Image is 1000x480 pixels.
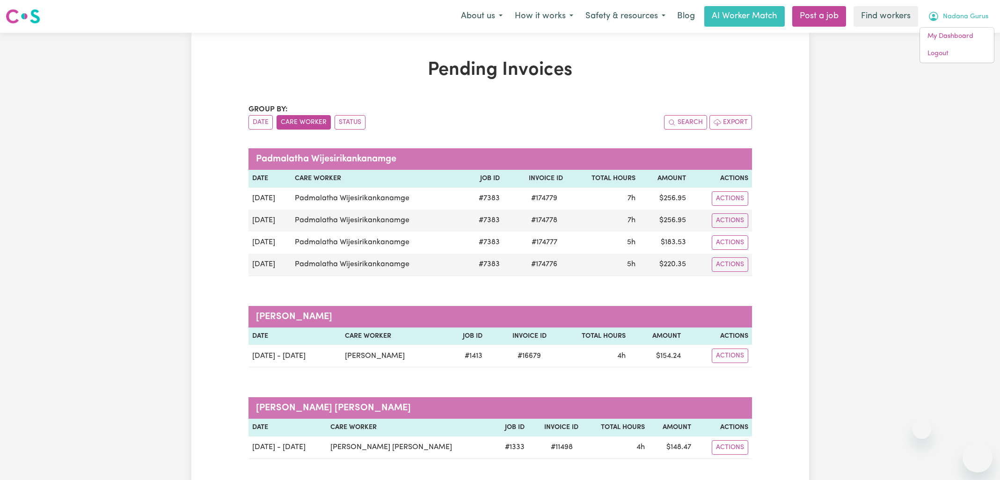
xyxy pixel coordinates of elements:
td: [DATE] [248,254,292,276]
th: Actions [695,419,752,436]
td: [DATE] [248,188,292,210]
th: Date [248,170,292,188]
td: Padmalatha Wijesirikankanamge [291,210,463,232]
td: $ 148.47 [649,436,695,459]
th: Total Hours [567,170,639,188]
button: sort invoices by paid status [335,115,365,130]
td: [DATE] - [DATE] [248,345,342,367]
th: Invoice ID [486,327,551,345]
a: Find workers [854,6,918,27]
span: Group by: [248,106,288,113]
span: 7 hours [628,195,635,202]
button: About us [455,7,509,26]
th: Amount [649,419,695,436]
th: Job ID [445,327,486,345]
button: Export [709,115,752,130]
a: Logout [920,45,994,63]
caption: [PERSON_NAME] [PERSON_NAME] [248,397,752,419]
button: Actions [712,235,748,250]
caption: Padmalatha Wijesirikankanamge [248,148,752,170]
th: Total Hours [550,327,629,345]
span: # 174779 [526,193,563,204]
a: Careseekers logo [6,6,40,27]
th: Amount [629,327,685,345]
td: Padmalatha Wijesirikankanamge [291,232,463,254]
td: [PERSON_NAME] [PERSON_NAME] [327,436,493,459]
span: # 16679 [512,350,547,362]
button: Actions [712,191,748,206]
span: Nadana Gurus [943,12,988,22]
th: Care Worker [291,170,463,188]
td: [DATE] - [DATE] [248,436,327,459]
th: Actions [685,327,752,345]
span: 7 hours [628,217,635,224]
span: # 174778 [526,215,563,226]
span: 4 hours [617,352,626,360]
caption: [PERSON_NAME] [248,306,752,327]
span: # 174776 [526,259,563,270]
span: 5 hours [627,239,635,246]
button: Search [664,115,707,130]
td: # 7383 [463,210,504,232]
td: $ 256.95 [639,210,690,232]
span: # 11498 [545,442,578,453]
button: Actions [712,257,748,272]
td: $ 154.24 [629,345,685,367]
td: # 1413 [445,345,486,367]
th: Date [248,327,342,345]
a: Blog [672,6,701,27]
a: My Dashboard [920,28,994,45]
td: # 7383 [463,254,504,276]
a: Post a job [792,6,846,27]
button: Actions [712,349,748,363]
td: $ 183.53 [639,232,690,254]
div: My Account [920,27,994,63]
button: My Account [922,7,994,26]
td: $ 256.95 [639,188,690,210]
button: sort invoices by date [248,115,273,130]
iframe: Button to launch messaging window [963,443,993,473]
th: Total Hours [582,419,649,436]
th: Job ID [493,419,528,436]
button: Actions [712,213,748,228]
td: # 1333 [493,436,528,459]
td: Padmalatha Wijesirikankanamge [291,188,463,210]
th: Invoice ID [504,170,567,188]
button: Safety & resources [579,7,672,26]
button: How it works [509,7,579,26]
td: [PERSON_NAME] [341,345,444,367]
th: Care Worker [341,327,444,345]
span: # 174777 [526,237,563,248]
button: sort invoices by care worker [277,115,331,130]
td: [DATE] [248,232,292,254]
iframe: Close message [912,420,931,439]
td: $ 220.35 [639,254,690,276]
span: 5 hours [627,261,635,268]
img: Careseekers logo [6,8,40,25]
th: Care Worker [327,419,493,436]
td: # 7383 [463,232,504,254]
span: 4 hours [636,444,645,451]
h1: Pending Invoices [248,59,752,81]
th: Amount [639,170,690,188]
td: Padmalatha Wijesirikankanamge [291,254,463,276]
td: # 7383 [463,188,504,210]
button: Actions [712,440,748,455]
th: Date [248,419,327,436]
th: Job ID [463,170,504,188]
td: [DATE] [248,210,292,232]
th: Actions [690,170,752,188]
a: AI Worker Match [704,6,785,27]
th: Invoice ID [528,419,582,436]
